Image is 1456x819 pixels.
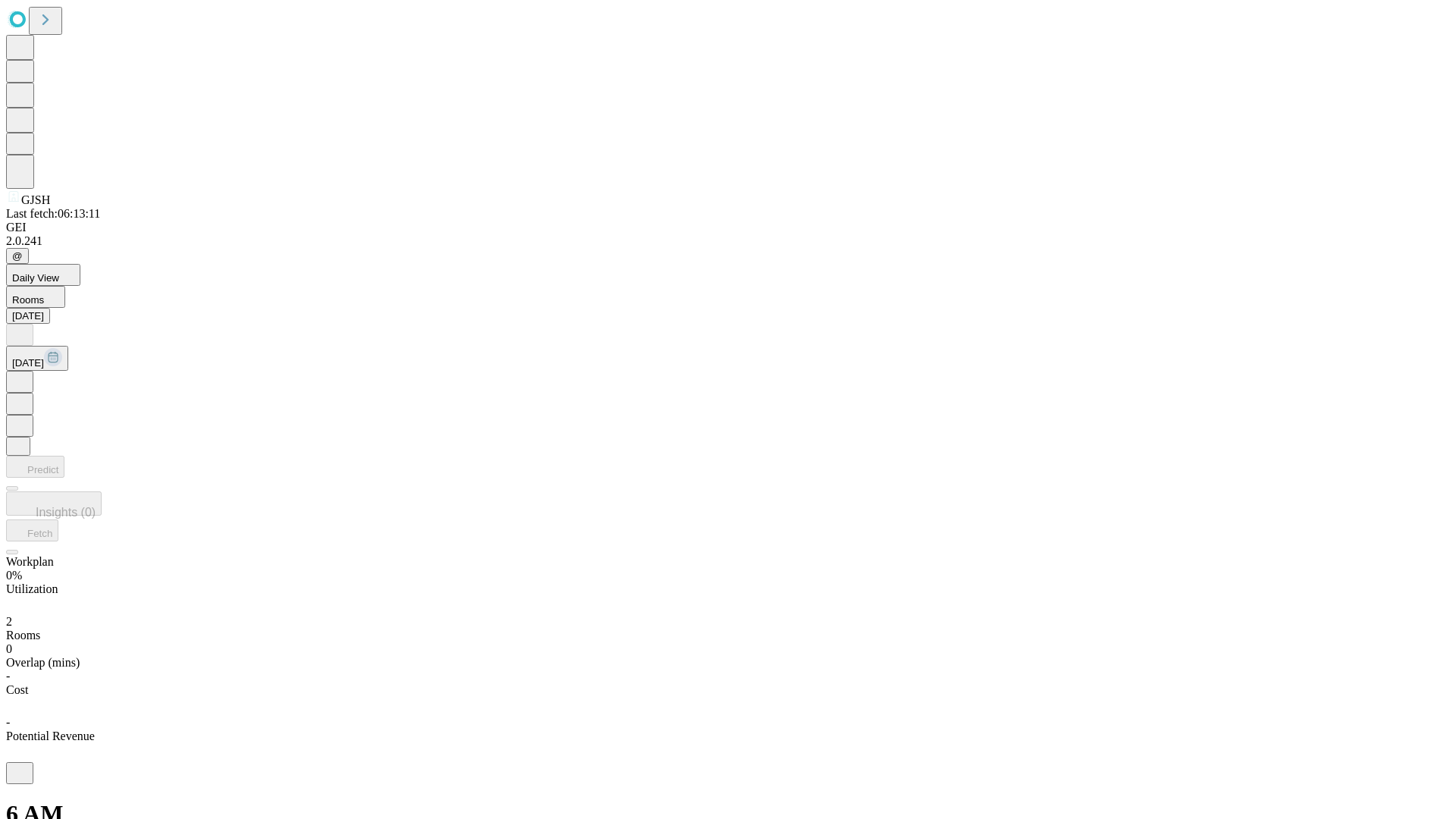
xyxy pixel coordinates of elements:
span: [DATE] [12,357,44,369]
span: 0 [6,642,12,655]
span: Insights (0) [36,506,96,519]
span: GJSH [21,193,50,206]
span: 0% [6,569,22,582]
button: [DATE] [6,346,68,371]
span: Potential Revenue [6,730,95,742]
span: Utilization [6,582,58,595]
span: 2 [6,615,12,628]
button: Insights (0) [6,491,102,516]
span: - [6,670,10,682]
button: [DATE] [6,308,50,324]
span: Workplan [6,555,54,568]
span: Rooms [12,294,44,306]
span: Overlap (mins) [6,656,80,669]
div: 2.0.241 [6,234,1450,248]
button: Rooms [6,286,65,308]
button: Fetch [6,519,58,541]
span: Last fetch: 06:13:11 [6,207,100,220]
button: @ [6,248,29,264]
div: GEI [6,221,1450,234]
span: - [6,716,10,729]
span: Daily View [12,272,59,284]
span: Rooms [6,629,40,642]
span: @ [12,250,23,262]
button: Predict [6,456,64,478]
button: Daily View [6,264,80,286]
span: Cost [6,683,28,696]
